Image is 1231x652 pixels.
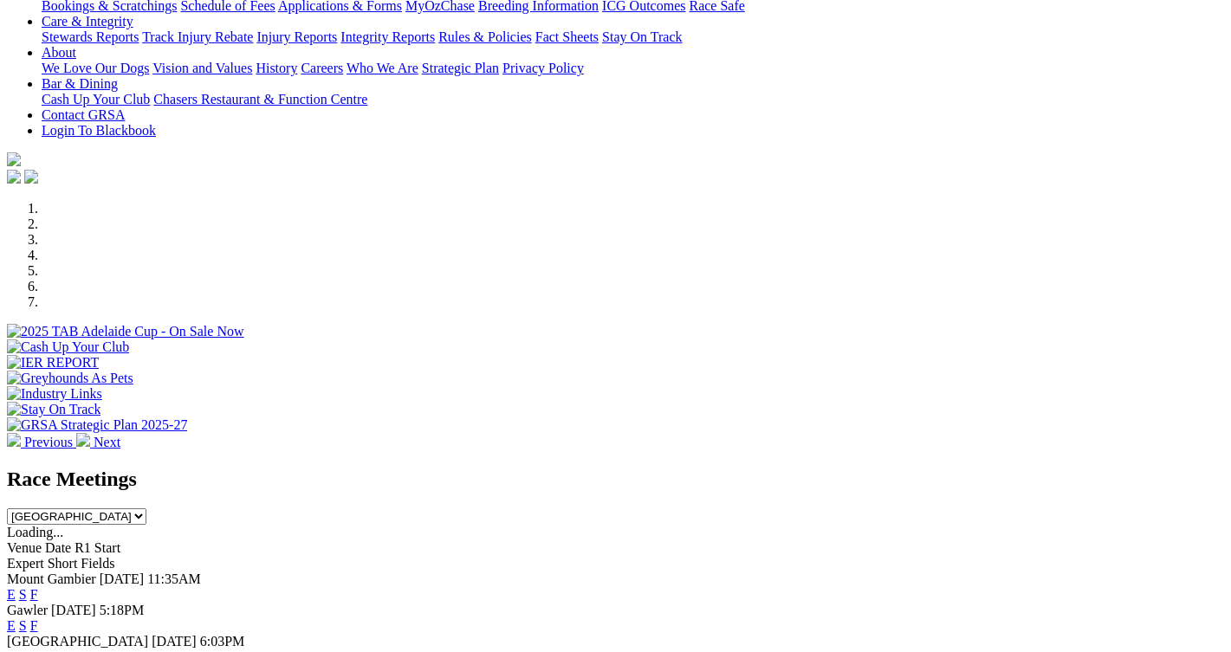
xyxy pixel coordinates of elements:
span: 11:35AM [147,571,201,586]
img: Greyhounds As Pets [7,371,133,386]
img: logo-grsa-white.png [7,152,21,166]
a: F [30,618,38,633]
img: Stay On Track [7,402,100,417]
span: Next [94,435,120,449]
span: 6:03PM [200,634,245,649]
a: E [7,587,16,602]
span: [DATE] [51,603,96,617]
div: Bar & Dining [42,92,1224,107]
span: R1 Start [75,540,120,555]
a: Chasers Restaurant & Function Centre [153,92,367,107]
a: Who We Are [347,61,418,75]
span: Gawler [7,603,48,617]
span: Loading... [7,525,63,539]
img: twitter.svg [24,170,38,184]
img: facebook.svg [7,170,21,184]
span: Previous [24,435,73,449]
a: Login To Blackbook [42,123,156,138]
span: Mount Gambier [7,571,96,586]
span: Date [45,540,71,555]
a: Track Injury Rebate [142,29,253,44]
span: Expert [7,556,44,571]
a: Previous [7,435,76,449]
span: 5:18PM [100,603,145,617]
img: Cash Up Your Club [7,339,129,355]
a: Strategic Plan [422,61,499,75]
span: Short [48,556,78,571]
a: We Love Our Dogs [42,61,149,75]
a: Privacy Policy [502,61,584,75]
span: [DATE] [100,571,145,586]
a: S [19,587,27,602]
a: E [7,618,16,633]
span: [DATE] [152,634,197,649]
a: History [256,61,297,75]
img: chevron-right-pager-white.svg [76,433,90,447]
a: Stewards Reports [42,29,139,44]
span: Fields [81,556,114,571]
a: Contact GRSA [42,107,125,122]
img: IER REPORT [7,355,99,371]
a: About [42,45,76,60]
img: chevron-left-pager-white.svg [7,433,21,447]
a: S [19,618,27,633]
img: GRSA Strategic Plan 2025-27 [7,417,187,433]
a: F [30,587,38,602]
a: Injury Reports [256,29,337,44]
div: About [42,61,1224,76]
a: Care & Integrity [42,14,133,29]
a: Stay On Track [602,29,682,44]
a: Fact Sheets [535,29,599,44]
span: [GEOGRAPHIC_DATA] [7,634,148,649]
img: 2025 TAB Adelaide Cup - On Sale Now [7,324,244,339]
img: Industry Links [7,386,102,402]
a: Cash Up Your Club [42,92,150,107]
a: Rules & Policies [438,29,532,44]
span: Venue [7,540,42,555]
div: Care & Integrity [42,29,1224,45]
h2: Race Meetings [7,468,1224,491]
a: Vision and Values [152,61,252,75]
a: Integrity Reports [340,29,435,44]
a: Next [76,435,120,449]
a: Bar & Dining [42,76,118,91]
a: Careers [301,61,343,75]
